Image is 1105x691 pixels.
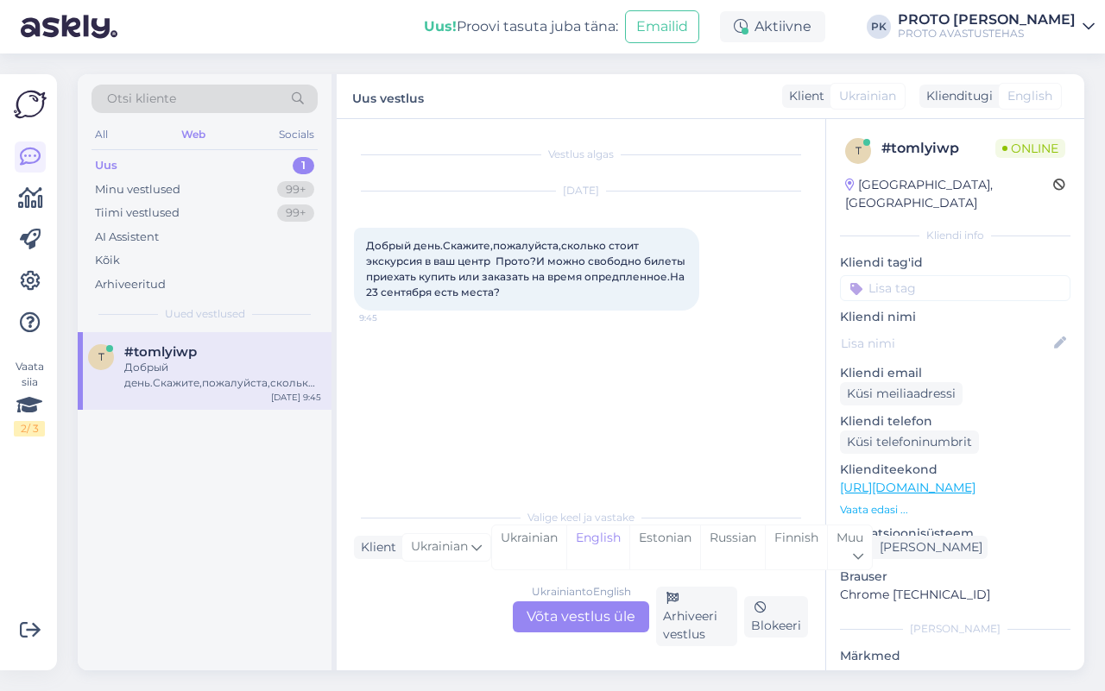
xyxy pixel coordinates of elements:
div: Ukrainian [492,525,566,569]
span: 9:45 [359,311,424,324]
div: [DATE] [354,183,808,198]
p: Kliendi nimi [840,308,1070,326]
span: Добрый день.Скажите,пожалуйста,сколько стоит экскурсия в ваш центр Прото?И можно свободно билеты ... [366,239,688,298]
p: Brauser [840,568,1070,586]
p: Vaata edasi ... [840,502,1070,518]
span: Muu [837,530,863,545]
label: Uus vestlus [352,85,424,108]
span: Ukrainian [411,537,468,556]
p: Kliendi tag'id [840,254,1070,272]
div: Võta vestlus üle [513,601,649,632]
div: 1 [293,157,314,174]
p: Kliendi telefon [840,412,1070,430]
span: Uued vestlused [165,306,245,322]
p: Märkmed [840,647,1070,665]
div: English [566,525,629,569]
div: [PERSON_NAME] [840,621,1070,637]
div: Vestlus algas [354,147,808,162]
p: Klienditeekond [840,461,1070,479]
div: [DATE] 9:45 [271,391,321,404]
div: Aktiivne [720,11,825,42]
div: Ukrainian to English [532,584,631,600]
div: Arhiveeri vestlus [656,587,737,646]
div: Blokeeri [744,596,808,638]
span: Otsi kliente [107,90,176,108]
div: Russian [700,525,765,569]
a: PROTO [PERSON_NAME]PROTO AVASTUSTEHAS [898,13,1095,41]
div: Proovi tasuta juba täna: [424,16,618,37]
div: Добрый день.Скажите,пожалуйста,сколько стоит экскурсия в ваш центр Прото?И можно свободно билеты ... [124,360,321,391]
a: [URL][DOMAIN_NAME] [840,480,976,495]
span: Ukrainian [839,87,896,105]
div: Minu vestlused [95,181,180,198]
span: English [1007,87,1052,105]
div: PROTO AVASTUSTEHAS [898,27,1076,41]
div: AI Assistent [95,229,159,246]
button: Emailid [625,10,699,43]
div: Vaata siia [14,359,45,437]
p: Chrome [TECHNICAL_ID] [840,586,1070,604]
div: 99+ [277,181,314,198]
div: [GEOGRAPHIC_DATA], [GEOGRAPHIC_DATA] [845,176,1053,212]
div: # tomlyiwp [881,138,995,159]
div: PK [867,15,891,39]
span: Online [995,139,1065,158]
div: Tiimi vestlused [95,204,180,222]
div: Estonian [629,525,700,569]
div: Kliendi info [840,228,1070,243]
div: Finnish [765,525,827,569]
div: Arhiveeritud [95,276,166,293]
div: Web [178,123,209,146]
div: 99+ [277,204,314,222]
div: Küsi telefoninumbrit [840,430,979,454]
input: Lisa tag [840,275,1070,301]
div: Uus [95,157,117,174]
div: Klient [354,538,396,556]
span: t [856,144,862,157]
input: Lisa nimi [841,334,1051,353]
div: Socials [275,123,318,146]
div: All [92,123,111,146]
b: Uus! [424,18,457,35]
p: Kliendi email [840,364,1070,382]
div: [PERSON_NAME] [873,538,982,556]
div: PROTO [PERSON_NAME] [898,13,1076,27]
div: Klienditugi [919,87,993,105]
img: Askly Logo [14,88,47,121]
div: Valige keel ja vastake [354,510,808,525]
div: Klient [782,87,824,105]
p: Operatsioonisüsteem [840,525,1070,543]
div: Kõik [95,252,120,269]
span: t [98,350,104,363]
span: #tomlyiwp [124,344,197,360]
div: Küsi meiliaadressi [840,382,963,405]
div: 2 / 3 [14,421,45,437]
